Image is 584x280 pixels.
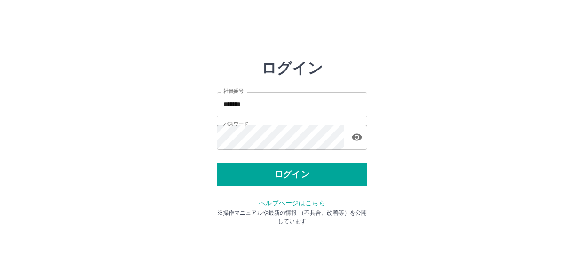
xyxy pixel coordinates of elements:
h2: ログイン [261,59,323,77]
p: ※操作マニュアルや最新の情報 （不具合、改善等）を公開しています [217,209,367,226]
label: パスワード [223,121,248,128]
a: ヘルプページはこちら [259,199,325,207]
button: ログイン [217,163,367,186]
label: 社員番号 [223,88,243,95]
